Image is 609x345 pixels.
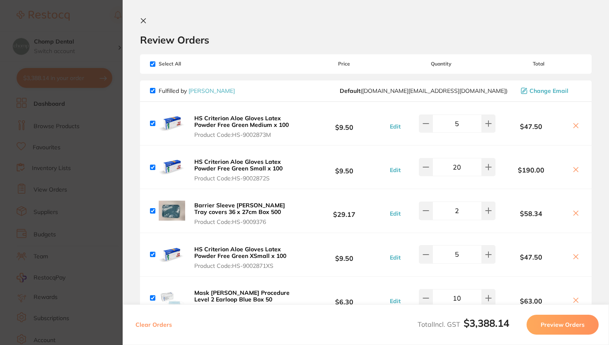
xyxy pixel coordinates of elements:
b: $29.17 [301,203,387,219]
img: YjFtZGV4bQ [159,241,185,268]
button: HS Criterion Aloe Gloves Latex Powder Free Green Medium x 100 Product Code:HS-9002873M [192,114,301,138]
b: HS Criterion Aloe Gloves Latex Powder Free Green Medium x 100 [194,114,289,129]
b: HS Criterion Aloe Gloves Latex Powder Free Green Small x 100 [194,158,283,172]
b: $9.50 [301,160,387,175]
button: Change Email [518,87,582,95]
p: Fulfilled by [159,87,235,94]
button: HS Criterion Aloe Gloves Latex Powder Free Green XSmall x 100 Product Code:HS-9002871XS [192,245,301,270]
button: HS Criterion Aloe Gloves Latex Powder Free Green Small x 100 Product Code:HS-9002872S [192,158,301,182]
h2: Review Orders [140,34,592,46]
span: Product Code: HS-9009376 [194,219,299,225]
button: Barrier Sleeve [PERSON_NAME] Tray covers 36 x 27cm Box 500 Product Code:HS-9009376 [192,202,301,226]
span: Change Email [529,87,568,94]
span: Quantity [387,61,495,67]
button: Preview Orders [527,315,599,335]
b: $58.34 [495,210,567,217]
span: Product Code: HS-9002873M [194,131,299,138]
img: ODcxeG56Yw [159,285,185,311]
b: $9.50 [301,247,387,262]
img: djZ5MjI4NA [159,110,185,137]
b: HS Criterion Aloe Gloves Latex Powder Free Green XSmall x 100 [194,245,286,260]
span: Product Code: HS-9002871XS [194,262,299,269]
b: $47.50 [495,123,567,130]
button: Edit [387,166,403,174]
span: customer.care@henryschein.com.au [340,87,508,94]
b: $63.00 [495,297,567,305]
b: Mask [PERSON_NAME] Procedure Level 2 Earloop Blue Box 50 [194,289,290,303]
b: Barrier Sleeve [PERSON_NAME] Tray covers 36 x 27cm Box 500 [194,202,285,216]
b: $9.50 [301,116,387,131]
b: $6.30 [301,291,387,306]
a: [PERSON_NAME] [188,87,235,95]
span: Total Incl. GST [418,320,509,328]
span: Total [495,61,582,67]
button: Edit [387,297,403,305]
button: Edit [387,123,403,130]
button: Edit [387,210,403,217]
img: NWp0ank1dQ [159,154,185,180]
span: Price [301,61,387,67]
span: Select All [150,61,233,67]
button: Clear Orders [133,315,174,335]
button: Mask [PERSON_NAME] Procedure Level 2 Earloop Blue Box 50 Product Code:HS-988-2733 [192,289,301,313]
b: $3,388.14 [464,317,509,329]
b: $190.00 [495,166,567,174]
span: Product Code: HS-9002872S [194,175,299,182]
button: Edit [387,254,403,261]
b: Default [340,87,360,95]
b: $47.50 [495,253,567,261]
img: aGZpN2g2NA [159,197,185,224]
